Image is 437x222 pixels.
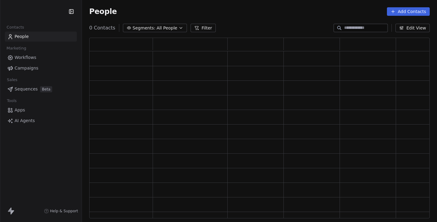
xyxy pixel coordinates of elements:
a: Campaigns [5,63,77,73]
a: Workflows [5,53,77,63]
span: People [89,7,117,16]
span: Beta [40,86,52,92]
a: Apps [5,105,77,115]
span: AI Agents [15,118,35,124]
span: Campaigns [15,65,38,71]
a: SequencesBeta [5,84,77,94]
span: Help & Support [50,209,78,213]
span: Segments: [133,25,155,31]
span: All People [157,25,177,31]
span: Contacts [4,23,27,32]
a: People [5,32,77,42]
span: Tools [4,96,19,105]
span: Marketing [4,44,29,53]
button: Filter [191,24,216,32]
span: Apps [15,107,25,113]
button: Add Contacts [387,7,430,16]
a: Help & Support [44,209,78,213]
span: Workflows [15,54,36,61]
a: AI Agents [5,116,77,126]
span: People [15,33,29,40]
button: Edit View [395,24,430,32]
span: Sales [4,75,20,84]
span: Sequences [15,86,38,92]
span: 0 Contacts [89,24,115,32]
